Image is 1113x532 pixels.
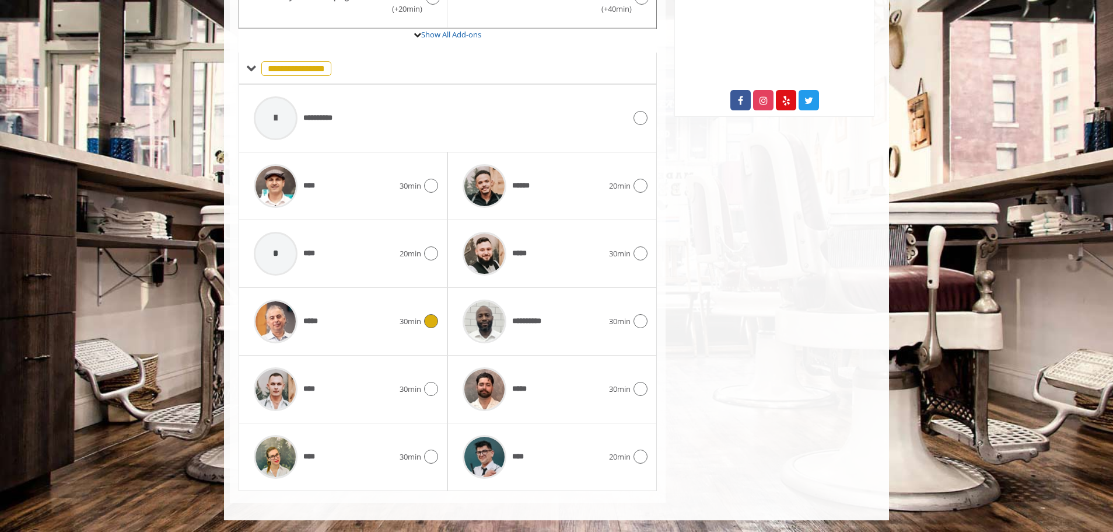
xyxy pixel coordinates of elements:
[400,315,421,328] span: 30min
[400,383,421,395] span: 30min
[400,451,421,463] span: 30min
[609,315,631,328] span: 30min
[609,383,631,395] span: 30min
[421,29,481,40] a: Show All Add-ons
[609,451,631,463] span: 20min
[609,248,631,260] span: 30min
[400,180,421,192] span: 30min
[594,3,629,15] span: (+40min )
[609,180,631,192] span: 20min
[400,248,421,260] span: 20min
[386,3,420,15] span: (+20min )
